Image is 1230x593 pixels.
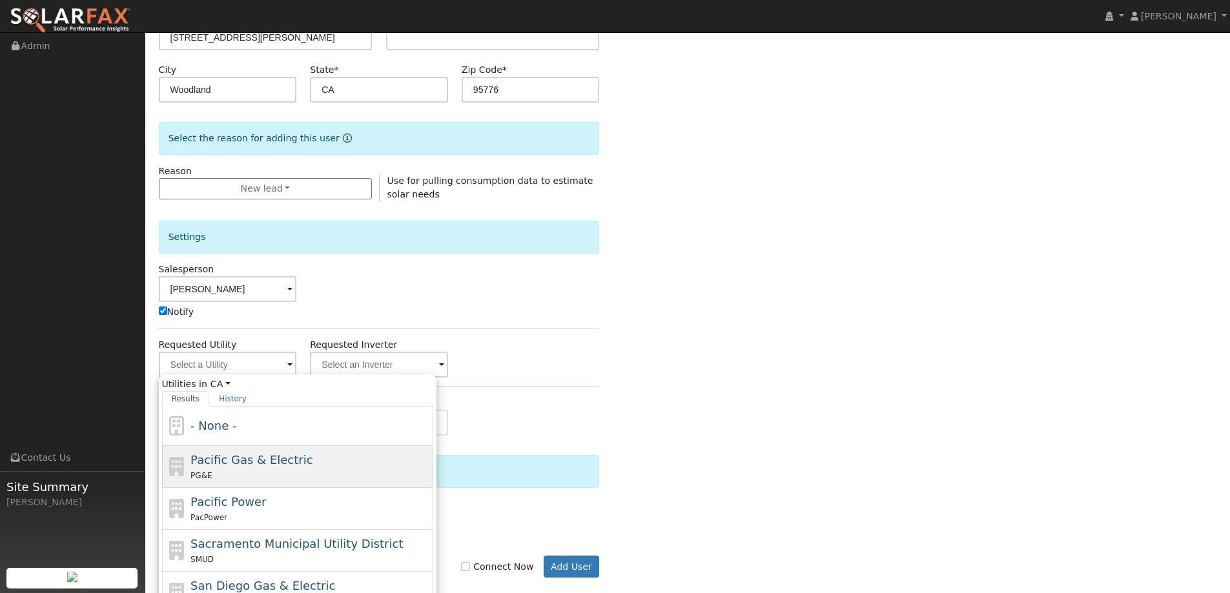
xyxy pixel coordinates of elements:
input: Select an Inverter [310,352,448,377]
input: Select a Utility [159,352,297,377]
span: Pacific Power [190,495,266,508]
span: Required [334,65,338,75]
span: - None - [190,419,236,432]
span: SMUD [190,555,214,564]
button: New lead [159,178,373,200]
label: Requested Utility [159,338,237,352]
a: Results [162,391,210,407]
label: Reason [159,165,192,178]
label: Connect Now [461,560,533,574]
label: Notify [159,305,194,319]
input: Select a User [159,276,297,302]
span: San Diego Gas & Electric [190,579,335,592]
span: PacPower [190,513,227,522]
label: City [159,63,177,77]
div: Select the reason for adding this user [159,122,600,155]
a: CA [210,377,231,391]
span: Site Summary [6,478,138,496]
label: State [310,63,338,77]
label: Requested Inverter [310,338,397,352]
a: Reason for new user [340,133,352,143]
button: Add User [544,556,600,578]
span: Utilities in [162,377,433,391]
input: Connect Now [461,562,470,571]
span: Use for pulling consumption data to estimate solar needs [387,176,593,199]
span: PG&E [190,471,212,480]
a: History [209,391,256,407]
img: retrieve [67,572,77,582]
label: Zip Code [462,63,507,77]
label: Salesperson [159,263,214,276]
span: Required [502,65,507,75]
span: Sacramento Municipal Utility District [190,537,403,550]
div: [PERSON_NAME] [6,496,138,509]
img: SolarFax [10,7,131,34]
div: Settings [159,221,600,254]
input: Notify [159,307,167,315]
span: [PERSON_NAME] [1141,11,1216,21]
span: Pacific Gas & Electric [190,453,313,467]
